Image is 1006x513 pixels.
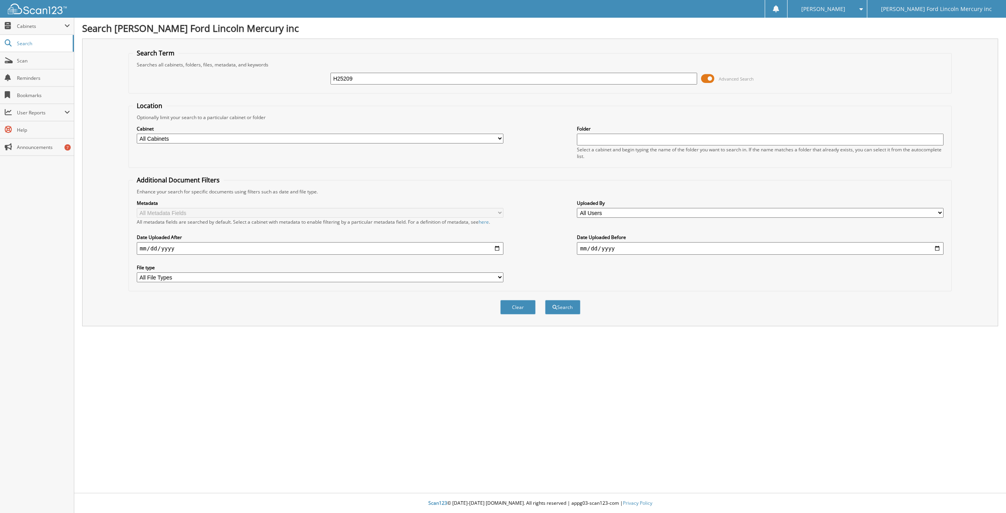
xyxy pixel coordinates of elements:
[577,200,944,206] label: Uploaded By
[64,144,71,151] div: 7
[74,494,1006,513] div: © [DATE]-[DATE] [DOMAIN_NAME]. All rights reserved | appg03-scan123-com |
[8,4,67,14] img: scan123-logo-white.svg
[500,300,536,314] button: Clear
[137,264,503,271] label: File type
[479,219,489,225] a: here
[137,234,503,241] label: Date Uploaded After
[133,61,948,68] div: Searches all cabinets, folders, files, metadata, and keywords
[137,242,503,255] input: start
[137,200,503,206] label: Metadata
[133,101,166,110] legend: Location
[428,500,447,506] span: Scan123
[17,109,64,116] span: User Reports
[133,49,178,57] legend: Search Term
[133,188,948,195] div: Enhance your search for specific documents using filters such as date and file type.
[967,475,1006,513] iframe: Chat Widget
[17,23,64,29] span: Cabinets
[82,22,998,35] h1: Search [PERSON_NAME] Ford Lincoln Mercury inc
[881,7,992,11] span: [PERSON_NAME] Ford Lincoln Mercury inc
[137,219,503,225] div: All metadata fields are searched by default. Select a cabinet with metadata to enable filtering b...
[17,127,70,133] span: Help
[17,40,69,47] span: Search
[577,242,944,255] input: end
[17,75,70,81] span: Reminders
[623,500,652,506] a: Privacy Policy
[577,146,944,160] div: Select a cabinet and begin typing the name of the folder you want to search in. If the name match...
[577,234,944,241] label: Date Uploaded Before
[133,114,948,121] div: Optionally limit your search to a particular cabinet or folder
[133,176,224,184] legend: Additional Document Filters
[719,76,754,82] span: Advanced Search
[137,125,503,132] label: Cabinet
[577,125,944,132] label: Folder
[801,7,845,11] span: [PERSON_NAME]
[545,300,580,314] button: Search
[17,92,70,99] span: Bookmarks
[17,144,70,151] span: Announcements
[17,57,70,64] span: Scan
